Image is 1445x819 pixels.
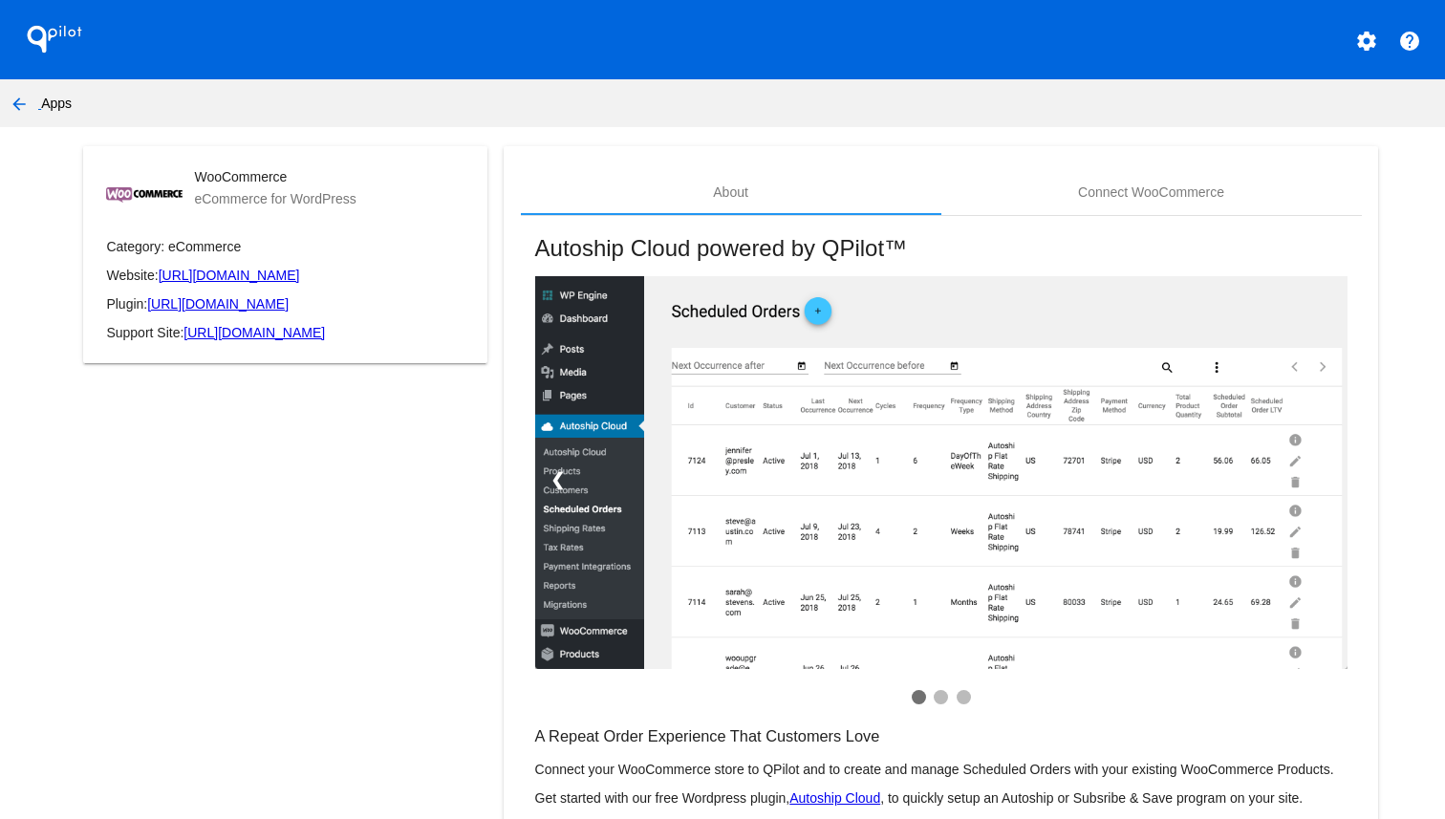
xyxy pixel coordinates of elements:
[194,169,356,184] mat-card-title: WooCommerce
[535,235,1348,262] mat-card-title: Autoship Cloud powered by QPilot™
[159,268,300,283] a: [URL][DOMAIN_NAME]
[106,239,464,254] p: Category: eCommerce
[1303,454,1348,506] a: ❯
[106,325,464,340] p: Support Site:
[106,187,183,203] img: cb168c88-e879-4cc9-8509-7920f572d3b5
[183,325,325,340] a: [URL][DOMAIN_NAME]
[106,268,464,283] p: Website:
[535,454,580,506] a: ❮
[147,296,289,312] a: [URL][DOMAIN_NAME]
[1355,30,1378,53] mat-icon: settings
[535,762,1348,777] p: Connect your WooCommerce store to QPilot and to create and manage Scheduled Orders with your exis...
[16,20,93,58] h1: QPilot
[535,276,1348,669] img: 45327e7e-6d80-471c-b996-4055995bf388
[789,790,880,806] a: Autoship Cloud
[1398,30,1421,53] mat-icon: help
[194,191,356,206] mat-card-subtitle: eCommerce for WordPress
[1078,184,1224,200] div: Connect WooCommerce
[8,93,31,116] mat-icon: arrow_back
[106,296,464,312] p: Plugin:
[713,184,748,200] div: About
[535,790,1348,806] p: Get started with our free Wordpress plugin, , to quickly setup an Autoship or Subsribe & Save pro...
[535,727,1348,745] h3: A Repeat Order Experience That Customers Love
